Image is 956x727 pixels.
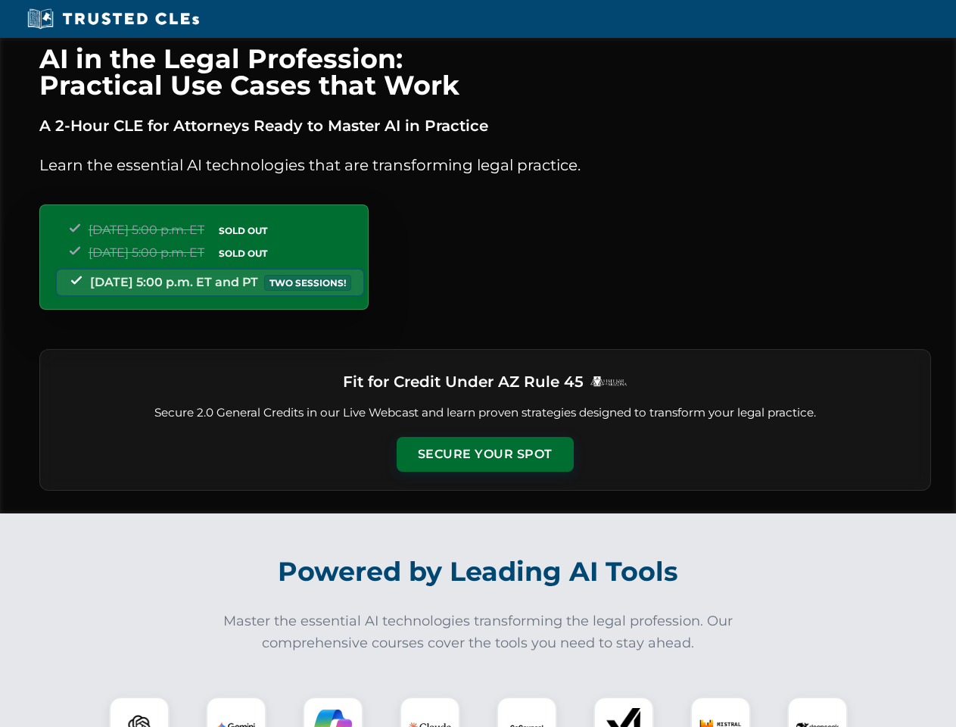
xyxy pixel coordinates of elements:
[23,8,204,30] img: Trusted CLEs
[213,223,272,239] span: SOLD OUT
[39,45,931,98] h1: AI in the Legal Profession: Practical Use Cases that Work
[343,368,584,395] h3: Fit for Credit Under AZ Rule 45
[58,404,912,422] p: Secure 2.0 General Credits in our Live Webcast and learn proven strategies designed to transform ...
[89,223,204,237] span: [DATE] 5:00 p.m. ET
[213,610,743,654] p: Master the essential AI technologies transforming the legal profession. Our comprehensive courses...
[89,245,204,260] span: [DATE] 5:00 p.m. ET
[39,114,931,138] p: A 2-Hour CLE for Attorneys Ready to Master AI in Practice
[39,153,931,177] p: Learn the essential AI technologies that are transforming legal practice.
[590,376,627,387] img: Logo
[397,437,574,472] button: Secure Your Spot
[59,545,898,598] h2: Powered by Leading AI Tools
[213,245,272,261] span: SOLD OUT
